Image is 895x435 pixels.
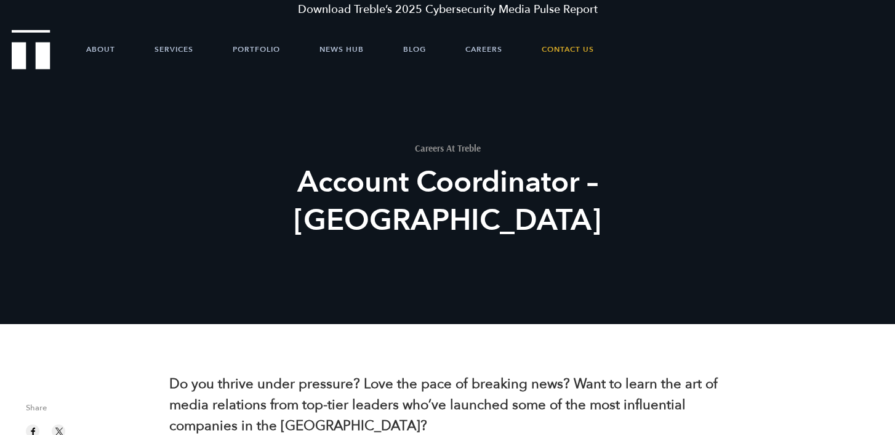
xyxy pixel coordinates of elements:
a: Blog [403,31,426,68]
a: Services [155,31,193,68]
a: Portfolio [233,31,280,68]
img: Treble logo [12,30,50,69]
span: Share [26,404,151,418]
a: Treble Homepage [12,31,49,68]
a: About [86,31,115,68]
a: Contact Us [542,31,594,68]
a: News Hub [319,31,364,68]
a: Careers [465,31,502,68]
h2: Account Coordinator – [GEOGRAPHIC_DATA] [220,163,675,240]
h1: Careers At Treble [220,144,675,153]
b: Do you thrive under pressure? Love the pace of breaking news? Want to learn the art of media rela... [169,375,718,435]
